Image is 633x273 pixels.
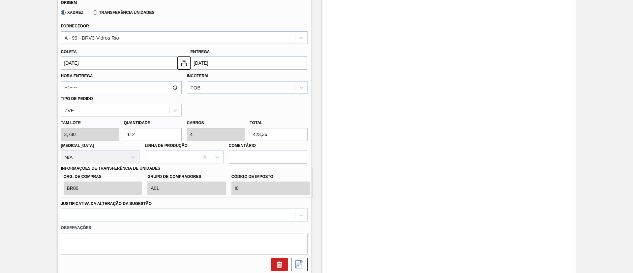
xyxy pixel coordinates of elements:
[93,10,154,15] label: Transferência Unidades
[191,56,307,70] input: dd/mm/yyyy
[61,201,152,206] label: Justificativa da Alteração da Sugestão
[61,0,77,5] label: Origem
[61,223,308,233] label: Observações
[191,85,201,90] div: FOB
[145,143,188,148] label: Linha de Produção
[191,50,210,54] label: Entrega
[231,172,310,182] label: Código de Imposto
[61,50,77,54] label: Coleta
[61,96,93,101] label: Tipo de pedido
[61,143,94,148] label: [MEDICAL_DATA]
[250,120,263,125] label: Total
[61,118,119,128] label: Tam lote
[65,107,74,113] div: ZVE
[177,56,191,70] button: locked
[61,56,177,70] input: dd/mm/yyyy
[288,258,308,271] div: Salvar Sugestão
[61,71,182,81] label: Hora Entrega
[229,141,308,151] label: Comentário
[187,74,208,78] label: Incoterm
[124,120,150,125] label: Quantidade
[65,35,119,40] div: A - 99 - BRV3-Vidros Rio
[61,24,89,28] label: Fornecedor
[61,166,161,171] label: Informações de Transferência de Unidades
[147,172,226,182] label: Grupo de Compradores
[64,172,142,182] label: Org. de Compras
[61,10,84,15] label: Xadrez
[180,59,188,67] img: locked
[187,120,204,125] label: Carros
[268,258,288,271] div: Excluir Sugestão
